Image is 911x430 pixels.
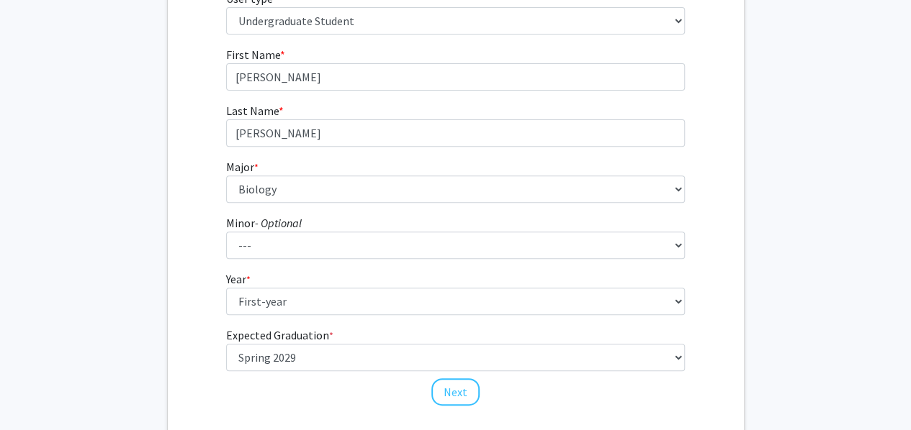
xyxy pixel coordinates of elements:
button: Next [431,378,480,406]
i: - Optional [255,216,302,230]
label: Expected Graduation [226,326,333,344]
label: Major [226,158,259,175]
span: First Name [226,47,280,62]
span: Last Name [226,104,279,118]
iframe: Chat [11,365,61,419]
label: Minor [226,214,302,232]
label: Year [226,270,251,288]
